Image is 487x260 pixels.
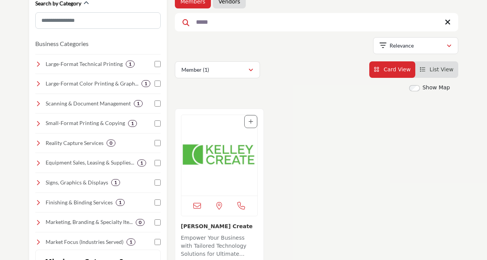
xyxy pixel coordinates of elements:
input: Select Scanning & Document Management checkbox [155,100,161,107]
input: Select Large-Format Technical Printing checkbox [155,61,161,67]
b: 0 [110,140,112,146]
input: Select Equipment Sales, Leasing & Supplies checkbox [155,160,161,166]
input: Select Finishing & Binding Services checkbox [155,199,161,206]
button: Business Categories [35,39,89,48]
input: Select Reality Capture Services checkbox [155,140,161,146]
label: Show Map [423,84,450,92]
div: 1 Results For Small-Format Printing & Copying [128,120,137,127]
input: Search Category [35,12,161,29]
input: Select Marketing, Branding & Specialty Items checkbox [155,219,161,225]
input: Select Market Focus (Industries Served) checkbox [155,239,161,245]
h4: Marketing, Branding & Specialty Items: Design and creative services, marketing support, and speci... [46,218,133,226]
img: Kelley Create [181,115,257,196]
h3: Kelley Create [181,222,258,230]
div: 1 Results For Market Focus (Industries Served) [127,239,135,245]
li: Card View [369,61,415,78]
b: 1 [130,239,132,245]
input: Select Signs, Graphics & Displays checkbox [155,179,161,186]
a: View List [420,66,454,72]
h4: Small-Format Printing & Copying: Professional printing for black and white and color document pri... [46,119,125,127]
button: Relevance [373,37,458,54]
a: [PERSON_NAME] Create [181,223,253,229]
h4: Finishing & Binding Services: Laminating, binding, folding, trimming, and other finishing touches... [46,199,113,206]
h4: Large-Format Technical Printing: High-quality printing for blueprints, construction and architect... [46,60,123,68]
input: Select Large-Format Color Printing & Graphics checkbox [155,81,161,87]
b: 1 [129,61,132,67]
div: 1 Results For Large-Format Color Printing & Graphics [141,80,150,87]
div: 0 Results For Marketing, Branding & Specialty Items [136,219,145,226]
span: Card View [383,66,410,72]
a: Add To List [248,118,253,125]
div: 1 Results For Equipment Sales, Leasing & Supplies [137,160,146,166]
div: 1 Results For Large-Format Technical Printing [126,61,135,67]
h4: Scanning & Document Management: Digital conversion, archiving, indexing, secure storage, and stre... [46,100,131,107]
h4: Large-Format Color Printing & Graphics: Banners, posters, vehicle wraps, and presentation graphics. [46,80,138,87]
b: 1 [140,160,143,166]
b: 1 [137,101,140,106]
h4: Signs, Graphics & Displays: Exterior/interior building signs, trade show booths, event displays, ... [46,179,108,186]
div: 1 Results For Finishing & Binding Services [116,199,125,206]
b: 0 [139,220,141,225]
p: Member (1) [181,66,209,74]
h4: Market Focus (Industries Served): Tailored solutions for industries like architecture, constructi... [46,238,123,246]
a: Empower Your Business with Tailored Technology Solutions for Ultimate Efficiency and Security As ... [181,232,258,260]
b: 1 [131,121,134,126]
div: 1 Results For Scanning & Document Management [134,100,143,107]
div: 1 Results For Signs, Graphics & Displays [111,179,120,186]
li: List View [415,61,458,78]
b: 1 [114,180,117,185]
input: Search Keyword [175,13,458,31]
span: List View [429,66,453,72]
div: 0 Results For Reality Capture Services [107,140,115,146]
h4: Reality Capture Services: Laser scanning, BIM modeling, photogrammetry, 3D scanning, and other ad... [46,139,104,147]
b: 1 [145,81,147,86]
h4: Equipment Sales, Leasing & Supplies: Equipment sales, leasing, service, and resale of plotters, s... [46,159,134,166]
p: Relevance [390,42,414,49]
b: 1 [119,200,122,205]
a: Open Listing in new tab [181,115,257,196]
button: Member (1) [175,61,260,78]
a: View Card [374,66,411,72]
p: Empower Your Business with Tailored Technology Solutions for Ultimate Efficiency and Security As ... [181,234,258,260]
input: Select Small-Format Printing & Copying checkbox [155,120,161,127]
